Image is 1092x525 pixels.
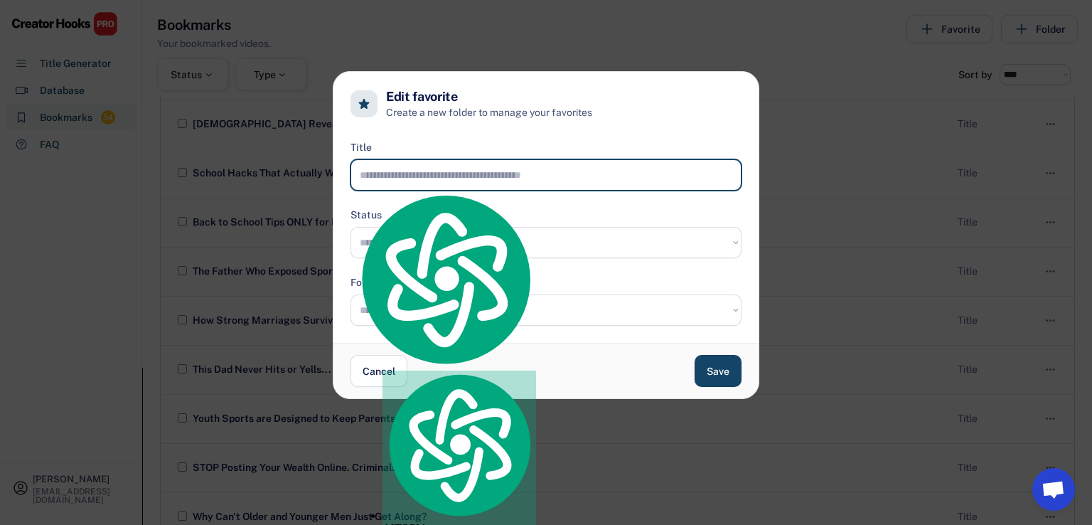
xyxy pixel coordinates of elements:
a: Open chat [1032,468,1075,511]
div: Status [350,208,382,223]
h4: Edit favorite [386,89,457,105]
button: Save [695,355,742,387]
h6: Create a new folder to manage your favorites [386,105,742,120]
div: Folder [350,275,380,290]
div: Title [350,140,372,155]
button: Cancel [350,355,407,387]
